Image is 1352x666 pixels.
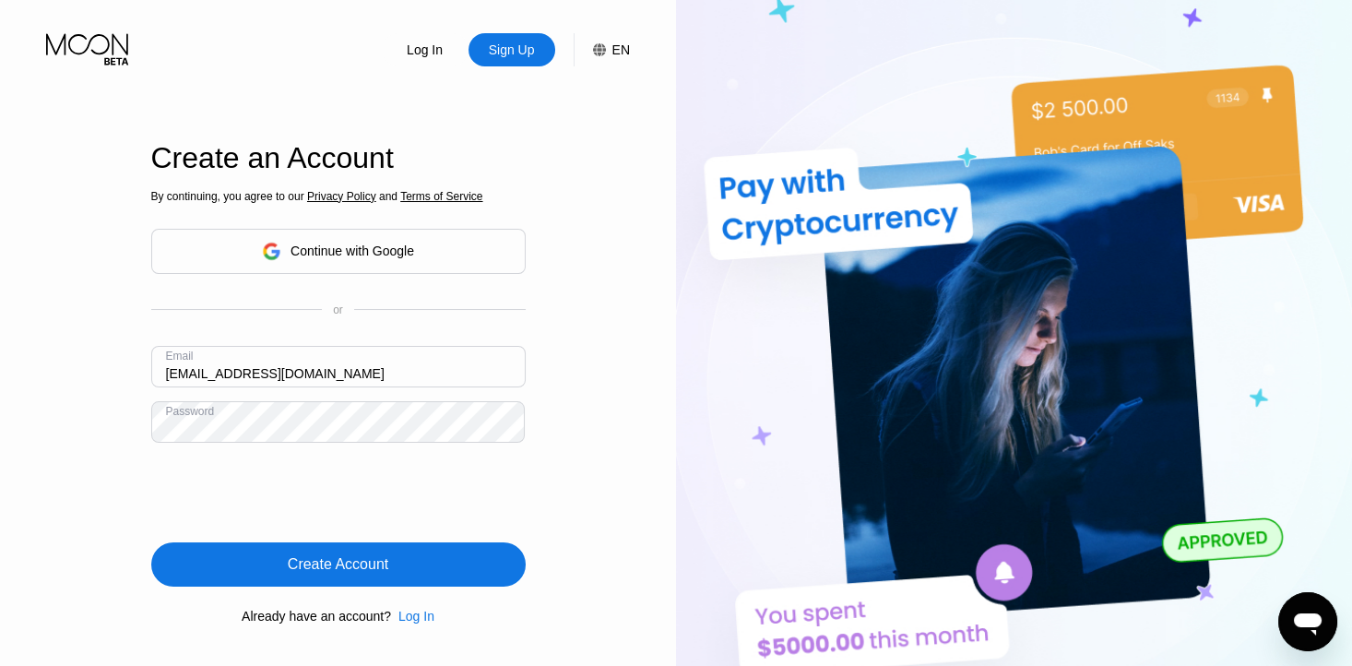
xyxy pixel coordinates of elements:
div: Log In [391,609,434,624]
div: Log In [382,33,468,66]
div: Email [166,350,194,363]
div: or [333,303,343,316]
iframe: Button to launch messaging window [1278,592,1337,651]
div: Already have an account? [242,609,391,624]
div: Log In [398,609,434,624]
iframe: reCAPTCHA [151,457,432,529]
div: By continuing, you agree to our [151,190,526,203]
div: Create an Account [151,141,526,175]
span: and [376,190,401,203]
div: Continue with Google [291,244,414,258]
div: EN [574,33,630,66]
div: Log In [405,41,445,59]
div: Create Account [288,555,388,574]
span: Privacy Policy [307,190,376,203]
span: Terms of Service [400,190,482,203]
div: Sign Up [487,41,537,59]
div: Sign Up [468,33,555,66]
div: Password [166,405,215,418]
div: Create Account [151,542,526,587]
div: Continue with Google [151,229,526,274]
div: EN [612,42,630,57]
